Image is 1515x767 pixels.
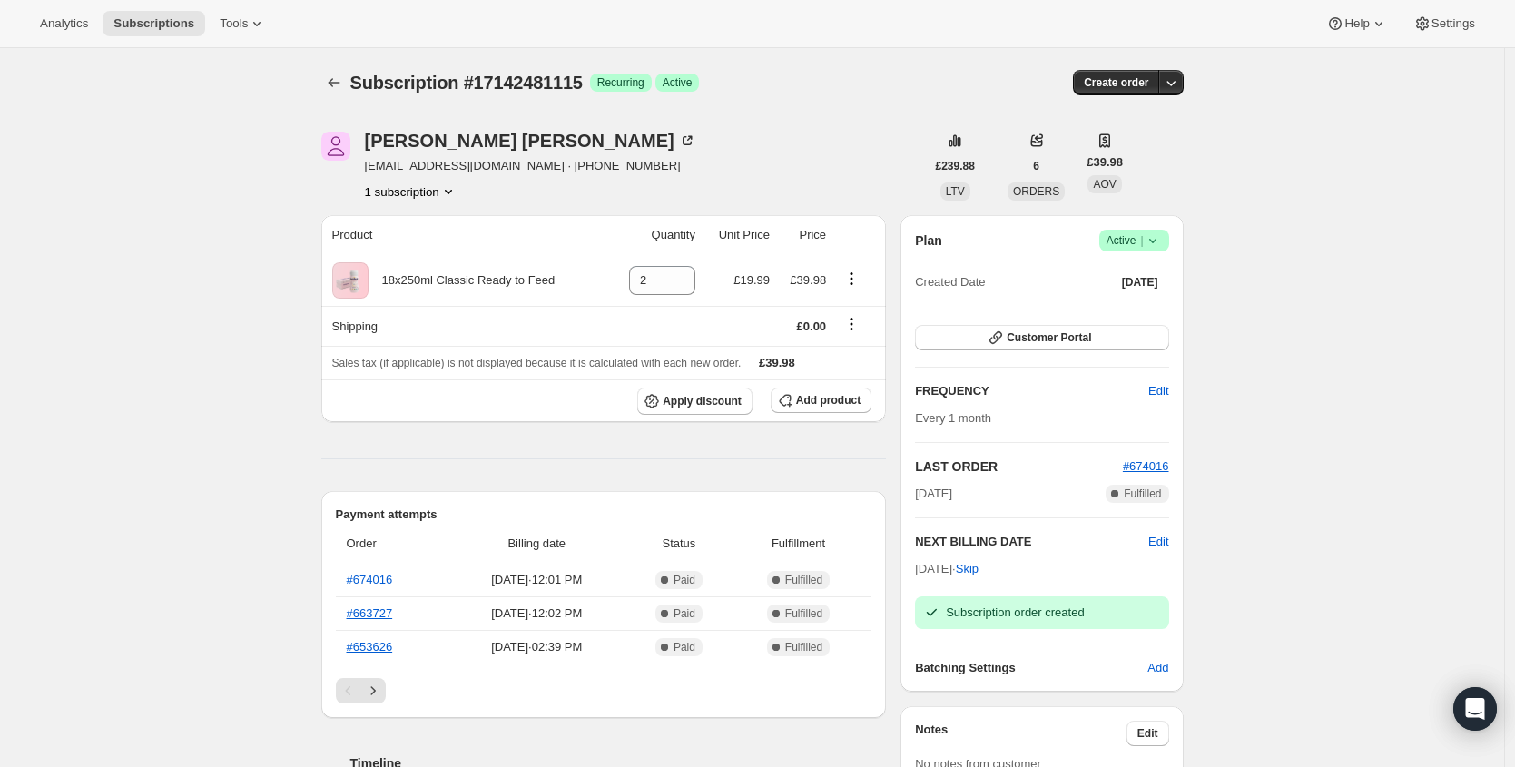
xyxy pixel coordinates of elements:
[336,524,447,564] th: Order
[332,357,742,369] span: Sales tax (if applicable) is not displayed because it is calculated with each new order.
[1431,16,1475,31] span: Settings
[332,262,369,299] img: product img
[945,555,989,584] button: Skip
[775,215,831,255] th: Price
[915,273,985,291] span: Created Date
[759,356,795,369] span: £39.98
[1122,275,1158,290] span: [DATE]
[1137,726,1158,741] span: Edit
[29,11,99,36] button: Analytics
[360,678,386,703] button: Next
[321,132,350,161] span: Amy Wheatley
[785,606,822,621] span: Fulfilled
[1453,687,1497,731] div: Open Intercom Messenger
[1107,231,1162,250] span: Active
[365,157,696,175] span: [EMAIL_ADDRESS][DOMAIN_NAME] · [PHONE_NUMBER]
[1073,70,1159,95] button: Create order
[1123,459,1169,473] a: #674016
[321,215,609,255] th: Product
[785,640,822,654] span: Fulfilled
[1022,153,1050,179] button: 6
[797,320,827,333] span: £0.00
[452,571,623,589] span: [DATE] · 12:01 PM
[113,16,194,31] span: Subscriptions
[1136,654,1179,683] button: Add
[915,485,952,503] span: [DATE]
[1123,457,1169,476] button: #674016
[733,273,770,287] span: £19.99
[608,215,701,255] th: Quantity
[915,457,1123,476] h2: LAST ORDER
[1084,75,1148,90] span: Create order
[837,269,866,289] button: Product actions
[925,153,986,179] button: £239.88
[674,640,695,654] span: Paid
[915,411,991,425] span: Every 1 month
[1148,382,1168,400] span: Edit
[40,16,88,31] span: Analytics
[365,132,696,150] div: [PERSON_NAME] [PERSON_NAME]
[365,182,457,201] button: Product actions
[321,306,609,346] th: Shipping
[1007,330,1091,345] span: Customer Portal
[1013,185,1059,198] span: ORDERS
[663,75,693,90] span: Active
[452,605,623,623] span: [DATE] · 12:02 PM
[790,273,826,287] span: £39.98
[633,535,725,553] span: Status
[1111,270,1169,295] button: [DATE]
[452,535,623,553] span: Billing date
[336,506,872,524] h2: Payment attempts
[663,394,742,408] span: Apply discount
[1147,659,1168,677] span: Add
[637,388,753,415] button: Apply discount
[350,73,583,93] span: Subscription #17142481115
[336,678,872,703] nav: Pagination
[915,382,1148,400] h2: FREQUENCY
[1087,153,1123,172] span: £39.98
[1124,487,1161,501] span: Fulfilled
[946,185,965,198] span: LTV
[369,271,556,290] div: 18x250ml Classic Ready to Feed
[1402,11,1486,36] button: Settings
[701,215,775,255] th: Unit Price
[915,231,942,250] h2: Plan
[1126,721,1169,746] button: Edit
[1137,377,1179,406] button: Edit
[103,11,205,36] button: Subscriptions
[1093,178,1116,191] span: AOV
[915,533,1148,551] h2: NEXT BILLING DATE
[771,388,871,413] button: Add product
[915,562,979,575] span: [DATE] ·
[1315,11,1398,36] button: Help
[837,314,866,334] button: Shipping actions
[321,70,347,95] button: Subscriptions
[674,573,695,587] span: Paid
[1148,533,1168,551] button: Edit
[347,640,393,654] a: #653626
[347,606,393,620] a: #663727
[1344,16,1369,31] span: Help
[1033,159,1039,173] span: 6
[915,721,1126,746] h3: Notes
[736,535,861,553] span: Fulfillment
[915,325,1168,350] button: Customer Portal
[1140,233,1143,248] span: |
[956,560,979,578] span: Skip
[915,659,1147,677] h6: Batching Settings
[209,11,277,36] button: Tools
[597,75,644,90] span: Recurring
[347,573,393,586] a: #674016
[936,159,975,173] span: £239.88
[946,605,1084,619] span: Subscription order created
[785,573,822,587] span: Fulfilled
[674,606,695,621] span: Paid
[220,16,248,31] span: Tools
[796,393,861,408] span: Add product
[452,638,623,656] span: [DATE] · 02:39 PM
